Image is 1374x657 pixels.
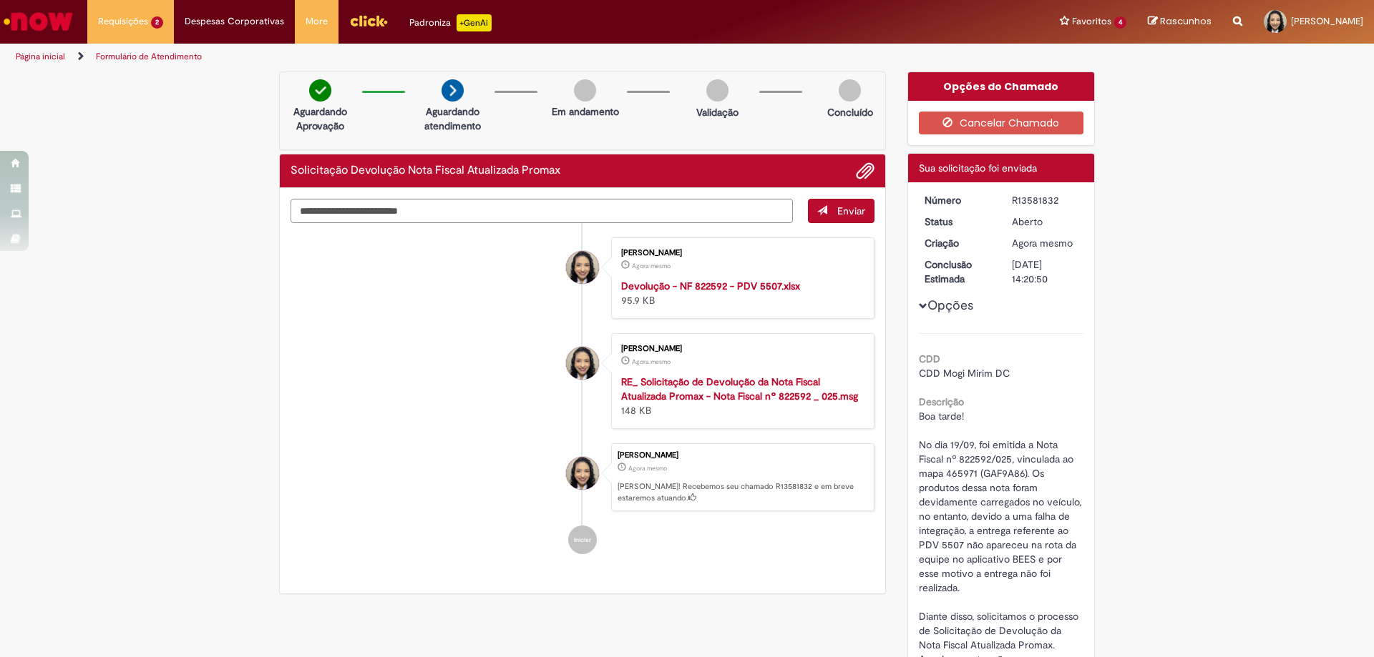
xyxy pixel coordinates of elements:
[632,262,671,270] time: 30/09/2025 14:20:35
[618,451,867,460] div: [PERSON_NAME]
[309,79,331,102] img: check-circle-green.png
[1012,237,1073,250] time: 30/09/2025 14:20:47
[442,79,464,102] img: arrow-next.png
[632,262,671,270] span: Agora mesmo
[291,199,793,223] textarea: Digite sua mensagem aqui...
[1012,193,1078,207] div: R13581832
[11,44,905,70] ul: Trilhas de página
[827,105,873,119] p: Concluído
[349,10,388,31] img: click_logo_yellow_360x200.png
[919,395,964,408] b: Descrição
[837,204,865,217] span: Enviar
[291,223,874,569] ul: Histórico de tíquete
[621,249,859,257] div: [PERSON_NAME]
[96,51,202,62] a: Formulário de Atendimento
[632,357,671,366] time: 30/09/2025 14:20:35
[98,14,148,29] span: Requisições
[628,464,667,473] time: 30/09/2025 14:20:47
[552,104,619,119] p: Em andamento
[566,251,599,284] div: Danielle Cristina Ferreira
[706,79,729,102] img: img-circle-grey.png
[621,375,858,402] a: RE_ Solicitação de Devolução da Nota Fiscal Atualizada Promax - Nota Fiscal nº 822592 _ 025.msg
[1291,15,1363,27] span: [PERSON_NAME]
[409,14,492,31] div: Padroniza
[919,352,940,365] b: CDD
[618,481,867,503] p: [PERSON_NAME]! Recebemos seu chamado R13581832 e em breve estaremos atuando.
[185,14,284,29] span: Despesas Corporativas
[632,357,671,366] span: Agora mesmo
[1,7,75,36] img: ServiceNow
[696,105,739,119] p: Validação
[1012,257,1078,286] div: [DATE] 14:20:50
[291,164,560,177] h2: Solicitação Devolução Nota Fiscal Atualizada Promax Histórico de tíquete
[914,214,1002,229] dt: Status
[306,14,328,29] span: More
[418,104,487,133] p: Aguardando atendimento
[919,162,1037,174] span: Sua solicitação foi enviada
[1114,16,1126,29] span: 4
[16,51,65,62] a: Página inicial
[914,236,1002,250] dt: Criação
[566,457,599,490] div: Danielle Cristina Ferreira
[1160,14,1212,28] span: Rascunhos
[457,14,492,31] p: +GenAi
[919,112,1084,134] button: Cancelar Chamado
[1012,237,1073,250] span: Agora mesmo
[621,345,859,353] div: [PERSON_NAME]
[1012,236,1078,250] div: 30/09/2025 14:20:47
[919,367,1010,380] span: CDD Mogi Mirim DC
[839,79,861,102] img: img-circle-grey.png
[914,193,1002,207] dt: Número
[628,464,667,473] span: Agora mesmo
[856,162,874,180] button: Adicionar anexos
[808,199,874,223] button: Enviar
[621,279,859,307] div: 95.9 KB
[151,16,163,29] span: 2
[621,280,800,292] a: Devolução - NF 822592 - PDV 5507.xlsx
[291,443,874,512] li: Danielle Cristina Ferreira
[1148,15,1212,29] a: Rascunhos
[914,257,1002,286] dt: Conclusão Estimada
[908,72,1095,101] div: Opções do Chamado
[566,347,599,380] div: Danielle Cristina Ferreira
[1012,214,1078,229] div: Aberto
[1072,14,1111,29] span: Favoritos
[286,104,355,133] p: Aguardando Aprovação
[574,79,596,102] img: img-circle-grey.png
[621,375,859,418] div: 148 KB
